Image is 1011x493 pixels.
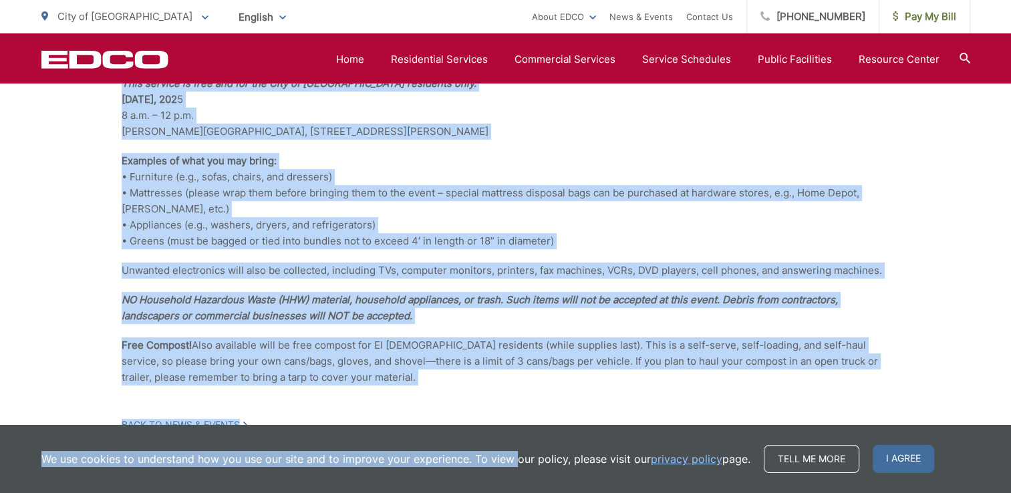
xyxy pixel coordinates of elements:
p: • Furniture (e.g., sofas, chairs, and dressers) • Mattresses (please wrap them before bringing th... [122,153,890,249]
a: Contact Us [686,9,733,25]
span: I agree [873,445,934,473]
p: Also available will be free compost for El [DEMOGRAPHIC_DATA] residents (while supplies last). Th... [122,337,890,385]
strong: Free Compost! [122,339,192,351]
p: 5 8 a.m. – 12 p.m. [PERSON_NAME][GEOGRAPHIC_DATA], [STREET_ADDRESS][PERSON_NAME] [122,75,890,140]
p: We use cookies to understand how you use our site and to improve your experience. To view our pol... [41,451,750,467]
a: Home [336,51,364,67]
a: Back to News & Events [122,419,247,431]
span: Pay My Bill [893,9,956,25]
strong: [DATE], 202 [122,93,177,106]
a: privacy policy [651,451,722,467]
strong: Examples of what you may bring: [122,154,277,167]
p: Unwanted electronics will also be collected, including TVs, computer monitors, printers, fax mach... [122,263,890,279]
a: Service Schedules [642,51,731,67]
a: Public Facilities [758,51,832,67]
span: City of [GEOGRAPHIC_DATA] [57,10,192,23]
span: English [229,5,296,29]
em: This service is free and for the City of [GEOGRAPHIC_DATA] residents only. [122,77,476,90]
a: Commercial Services [515,51,615,67]
a: Tell me more [764,445,859,473]
em: NO Household Hazardous Waste (HHW) material, household appliances, or trash. Such items will not ... [122,293,838,322]
a: Resource Center [859,51,940,67]
a: EDCD logo. Return to the homepage. [41,50,168,69]
a: News & Events [609,9,673,25]
a: Residential Services [391,51,488,67]
a: About EDCO [532,9,596,25]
